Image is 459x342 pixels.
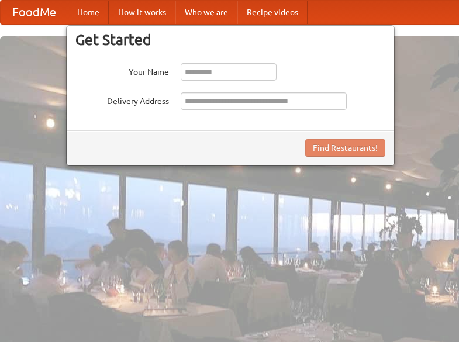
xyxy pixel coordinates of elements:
[68,1,109,24] a: Home
[75,31,385,49] h3: Get Started
[75,92,169,107] label: Delivery Address
[305,139,385,157] button: Find Restaurants!
[75,63,169,78] label: Your Name
[237,1,308,24] a: Recipe videos
[175,1,237,24] a: Who we are
[1,1,68,24] a: FoodMe
[109,1,175,24] a: How it works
